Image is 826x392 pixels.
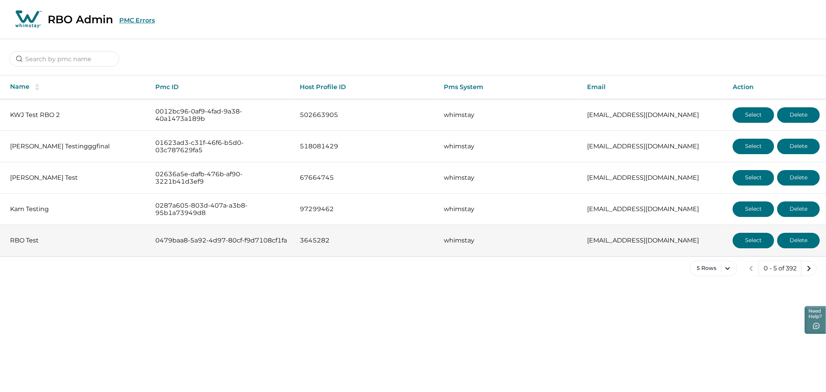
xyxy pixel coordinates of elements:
button: Select [733,201,774,217]
th: Action [726,76,826,99]
button: Delete [777,107,820,123]
p: [PERSON_NAME] Testingggfinal [10,143,143,150]
p: 0 - 5 of 392 [764,265,797,272]
button: 0 - 5 of 392 [759,261,802,276]
button: Select [733,170,774,186]
th: Host Profile ID [294,76,438,99]
th: Email [581,76,726,99]
button: Delete [777,201,820,217]
p: RBO Test [10,237,143,244]
button: PMC Errors [119,17,155,24]
p: whimstay [444,111,575,119]
button: Select [733,107,774,123]
button: 5 Rows [690,261,737,276]
p: whimstay [444,205,575,213]
p: [PERSON_NAME] Test [10,174,143,182]
p: [EMAIL_ADDRESS][DOMAIN_NAME] [587,174,720,182]
p: 67664745 [300,174,432,182]
button: previous page [744,261,759,276]
button: Select [733,139,774,154]
p: [EMAIL_ADDRESS][DOMAIN_NAME] [587,237,720,244]
input: Search by pmc name [9,51,119,67]
p: 02636a5e-dafb-476b-af90-3221b41d3ef9 [155,170,287,186]
p: 502663905 [300,111,432,119]
button: Delete [777,139,820,154]
th: Pmc ID [149,76,294,99]
p: Kam Testing [10,205,143,213]
p: 518081429 [300,143,432,150]
p: KWJ Test RBO 2 [10,111,143,119]
p: whimstay [444,237,575,244]
th: Pms System [438,76,581,99]
button: sorting [29,83,45,91]
p: [EMAIL_ADDRESS][DOMAIN_NAME] [587,143,720,150]
button: Delete [777,170,820,186]
p: whimstay [444,143,575,150]
button: Select [733,233,774,248]
p: 0479baa8-5a92-4d97-80cf-f9d7108cf1fa [155,237,287,244]
p: whimstay [444,174,575,182]
p: 0012bc96-0af9-4fad-9a38-40a1473a189b [155,108,287,123]
button: next page [801,261,817,276]
p: 3645282 [300,237,432,244]
p: 97299462 [300,205,432,213]
p: RBO Admin [48,13,113,26]
button: Delete [777,233,820,248]
p: 01623ad3-c31f-46f6-b5d0-03c787629fa5 [155,139,287,154]
p: [EMAIL_ADDRESS][DOMAIN_NAME] [587,111,720,119]
p: [EMAIL_ADDRESS][DOMAIN_NAME] [587,205,720,213]
p: 0287a605-803d-407a-a3b8-95b1a73949d8 [155,202,287,217]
